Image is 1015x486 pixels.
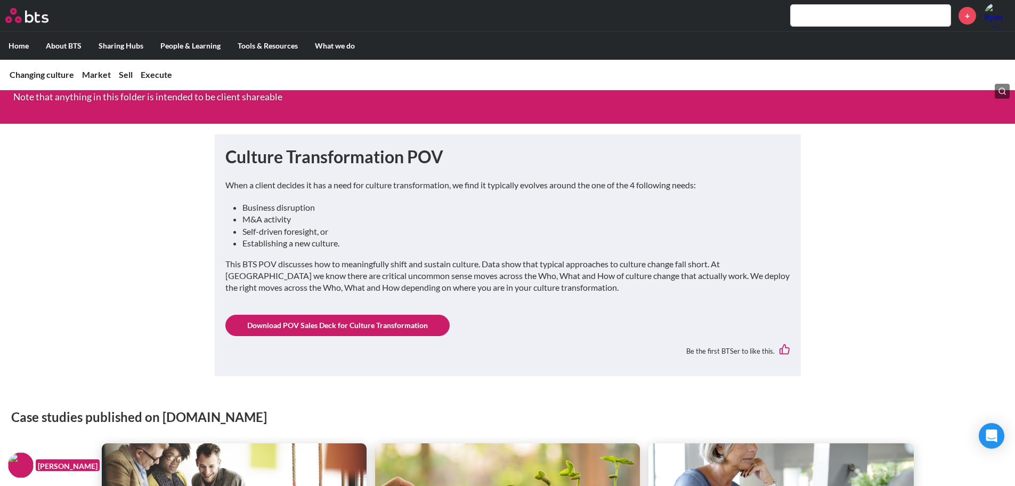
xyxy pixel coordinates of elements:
[979,423,1004,449] div: Open Intercom Messenger
[959,7,976,25] a: +
[225,145,790,169] h1: Culture Transformation POV
[119,69,133,79] a: Sell
[984,3,1010,28] img: Ryan Stiles
[242,237,782,249] li: Establishing a new culture.
[225,179,790,191] p: When a client decides it has a need for culture transformation, we find it typically evolves arou...
[225,315,450,336] a: Download POV Sales Deck for Culture Transformation
[36,459,100,472] figcaption: [PERSON_NAME]
[13,92,567,102] p: Note that anything in this folder is intended to be client shareable
[306,32,363,60] label: What we do
[37,32,90,60] label: About BTS
[242,213,782,225] li: M&A activity
[8,452,34,478] img: F
[10,69,74,79] a: Changing culture
[984,3,1010,28] a: Profile
[82,69,111,79] a: Market
[225,336,790,365] div: Be the first BTSer to like this.
[229,32,306,60] label: Tools & Resources
[5,8,48,23] img: BTS Logo
[225,258,790,294] p: This BTS POV discusses how to meaningfully shift and sustain culture. Data show that typical appr...
[152,32,229,60] label: People & Learning
[242,226,782,237] li: Self-driven foresight, or
[141,69,172,79] a: Execute
[90,32,152,60] label: Sharing Hubs
[242,202,782,213] li: Business disruption
[5,8,68,23] a: Go home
